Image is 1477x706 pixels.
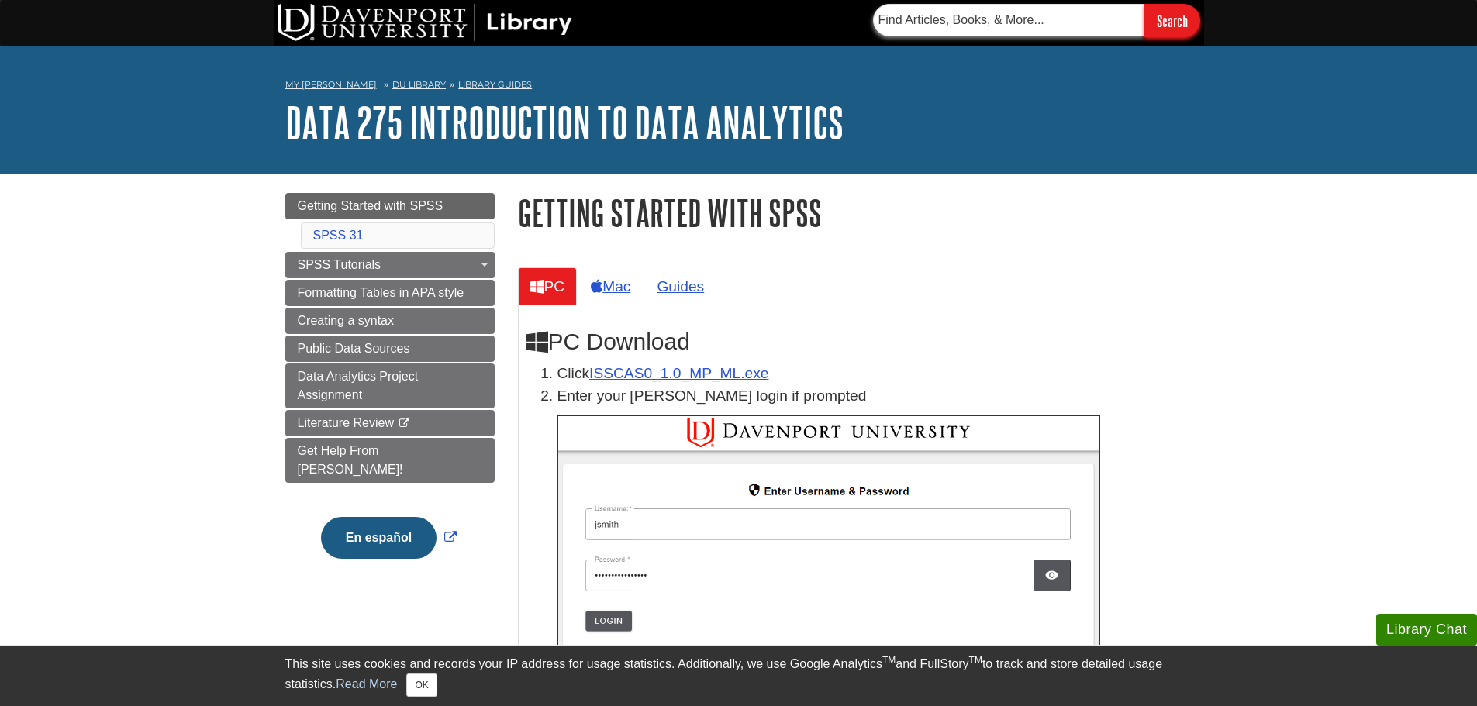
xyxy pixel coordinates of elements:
h1: Getting Started with SPSS [518,193,1192,232]
span: Literature Review [298,416,395,429]
span: Get Help From [PERSON_NAME]! [298,444,403,476]
span: Getting Started with SPSS [298,199,443,212]
sup: TM [969,655,982,666]
a: Public Data Sources [285,336,495,362]
button: Close [406,673,437,697]
span: Formatting Tables in APA style [298,286,464,299]
a: Formatting Tables in APA style [285,280,495,306]
a: SPSS 31 [313,229,364,242]
a: Get Help From [PERSON_NAME]! [285,438,495,483]
a: Library Guides [458,79,532,90]
a: Link opens in new window [317,531,461,544]
div: Guide Page Menu [285,193,495,585]
nav: breadcrumb [285,74,1192,99]
input: Search [1144,4,1200,37]
div: This site uses cookies and records your IP address for usage statistics. Additionally, we use Goo... [285,655,1192,697]
input: Find Articles, Books, & More... [873,4,1144,36]
i: This link opens in a new window [397,418,410,429]
span: SPSS Tutorials [298,258,381,271]
a: Literature Review [285,410,495,436]
a: Data Analytics Project Assignment [285,363,495,408]
a: SPSS Tutorials [285,252,495,278]
form: Searches DU Library's articles, books, and more [873,4,1200,37]
a: PC [518,267,578,305]
a: Read More [336,677,397,691]
span: Creating a syntax [298,314,395,327]
li: Click [557,363,1184,385]
a: DU Library [392,79,446,90]
a: DATA 275 Introduction to Data Analytics [285,98,844,146]
h2: PC Download [526,329,1184,355]
a: Guides [644,267,716,305]
a: My [PERSON_NAME] [285,78,377,91]
p: Enter your [PERSON_NAME] login if prompted [557,385,1184,408]
button: En español [321,517,437,559]
sup: TM [882,655,896,666]
span: Data Analytics Project Assignment [298,370,419,401]
a: Download opens in new window [589,365,768,381]
a: Creating a syntax [285,308,495,334]
img: DU Library [278,4,572,41]
button: Library Chat [1376,614,1477,646]
a: Getting Started with SPSS [285,193,495,219]
span: Public Data Sources [298,342,410,355]
a: Mac [578,267,643,305]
